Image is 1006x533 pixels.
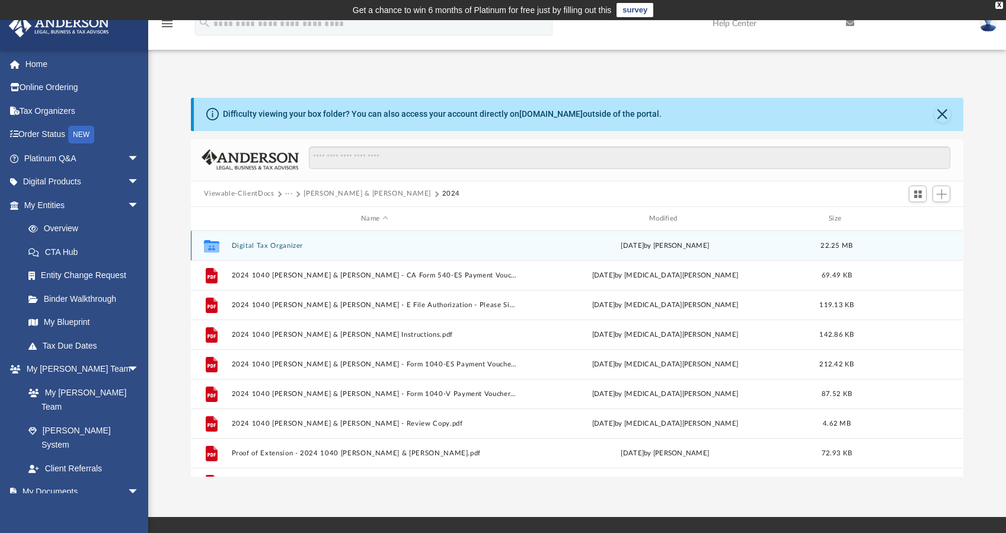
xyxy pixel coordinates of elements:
button: ··· [285,189,293,199]
a: My [PERSON_NAME] Teamarrow_drop_down [8,358,151,381]
div: Get a chance to win 6 months of Platinum for free just by filling out this [353,3,612,17]
div: Size [813,213,861,224]
a: My Documentsarrow_drop_down [8,480,151,504]
button: [PERSON_NAME] & [PERSON_NAME] [304,189,431,199]
img: Anderson Advisors Platinum Portal [5,14,113,37]
div: [DATE] by [PERSON_NAME] [522,448,808,459]
button: 2024 1040 [PERSON_NAME] & [PERSON_NAME] - E File Authorization - Please Sign.pdf [232,301,518,309]
a: [DOMAIN_NAME] [519,109,583,119]
button: Close [934,106,951,123]
button: 2024 1040 [PERSON_NAME] & [PERSON_NAME] - CA Form 540-ES Payment Voucher.pdf [232,272,518,279]
div: Name [231,213,517,224]
a: Binder Walkthrough [17,287,157,311]
div: [DATE] by [MEDICAL_DATA][PERSON_NAME] [522,330,808,340]
span: arrow_drop_down [127,193,151,218]
span: 4.62 MB [823,420,851,427]
div: close [995,2,1003,9]
span: 119.13 KB [820,302,854,308]
div: [DATE] by [PERSON_NAME] [522,241,808,251]
a: Home [8,52,157,76]
span: arrow_drop_down [127,358,151,382]
a: Entity Change Request [17,264,157,288]
span: 22.25 MB [821,242,853,249]
button: Digital Tax Organizer [232,242,518,250]
span: 72.93 KB [822,450,852,457]
a: [PERSON_NAME] System [17,419,151,457]
i: search [198,16,211,29]
a: My Entitiesarrow_drop_down [8,193,157,217]
div: [DATE] by [MEDICAL_DATA][PERSON_NAME] [522,389,808,400]
button: 2024 [442,189,461,199]
span: arrow_drop_down [127,170,151,194]
button: 2024 1040 [PERSON_NAME] & [PERSON_NAME] Instructions.pdf [232,331,518,339]
div: [DATE] by [MEDICAL_DATA][PERSON_NAME] [522,419,808,429]
a: Tax Due Dates [17,334,157,358]
a: Online Ordering [8,76,157,100]
input: Search files and folders [309,146,950,169]
button: Proof of Extension - 2024 1040 [PERSON_NAME] & [PERSON_NAME].pdf [232,449,518,457]
a: Platinum Q&Aarrow_drop_down [8,146,157,170]
span: 212.42 KB [820,361,854,368]
a: Client Referrals [17,457,151,480]
a: survey [617,3,653,17]
div: id [196,213,226,224]
span: 69.49 KB [822,272,852,279]
span: 142.86 KB [820,331,854,338]
div: Modified [522,213,808,224]
button: 2024 1040 [PERSON_NAME] & [PERSON_NAME] - Form 1040-V Payment Voucher.pdf [232,390,518,398]
a: menu [160,23,174,31]
i: menu [160,17,174,31]
button: Add [932,186,950,202]
a: Order StatusNEW [8,123,157,147]
button: 2024 1040 [PERSON_NAME] & [PERSON_NAME] - Review Copy.pdf [232,420,518,427]
div: [DATE] by [MEDICAL_DATA][PERSON_NAME] [522,270,808,281]
span: arrow_drop_down [127,480,151,505]
div: id [866,213,949,224]
div: grid [191,231,963,477]
button: Switch to Grid View [909,186,927,202]
span: arrow_drop_down [127,146,151,171]
a: Digital Productsarrow_drop_down [8,170,157,194]
a: My Blueprint [17,311,151,334]
button: Viewable-ClientDocs [204,189,274,199]
span: 87.52 KB [822,391,852,397]
a: Tax Organizers [8,99,157,123]
a: CTA Hub [17,240,157,264]
a: Overview [17,217,157,241]
div: NEW [68,126,94,143]
button: 2024 1040 [PERSON_NAME] & [PERSON_NAME] - Form 1040-ES Payment Voucher.pdf [232,360,518,368]
div: [DATE] by [MEDICAL_DATA][PERSON_NAME] [522,300,808,311]
a: My [PERSON_NAME] Team [17,381,145,419]
img: User Pic [979,15,997,32]
div: Difficulty viewing your box folder? You can also access your account directly on outside of the p... [223,108,662,120]
div: [DATE] by [MEDICAL_DATA][PERSON_NAME] [522,359,808,370]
